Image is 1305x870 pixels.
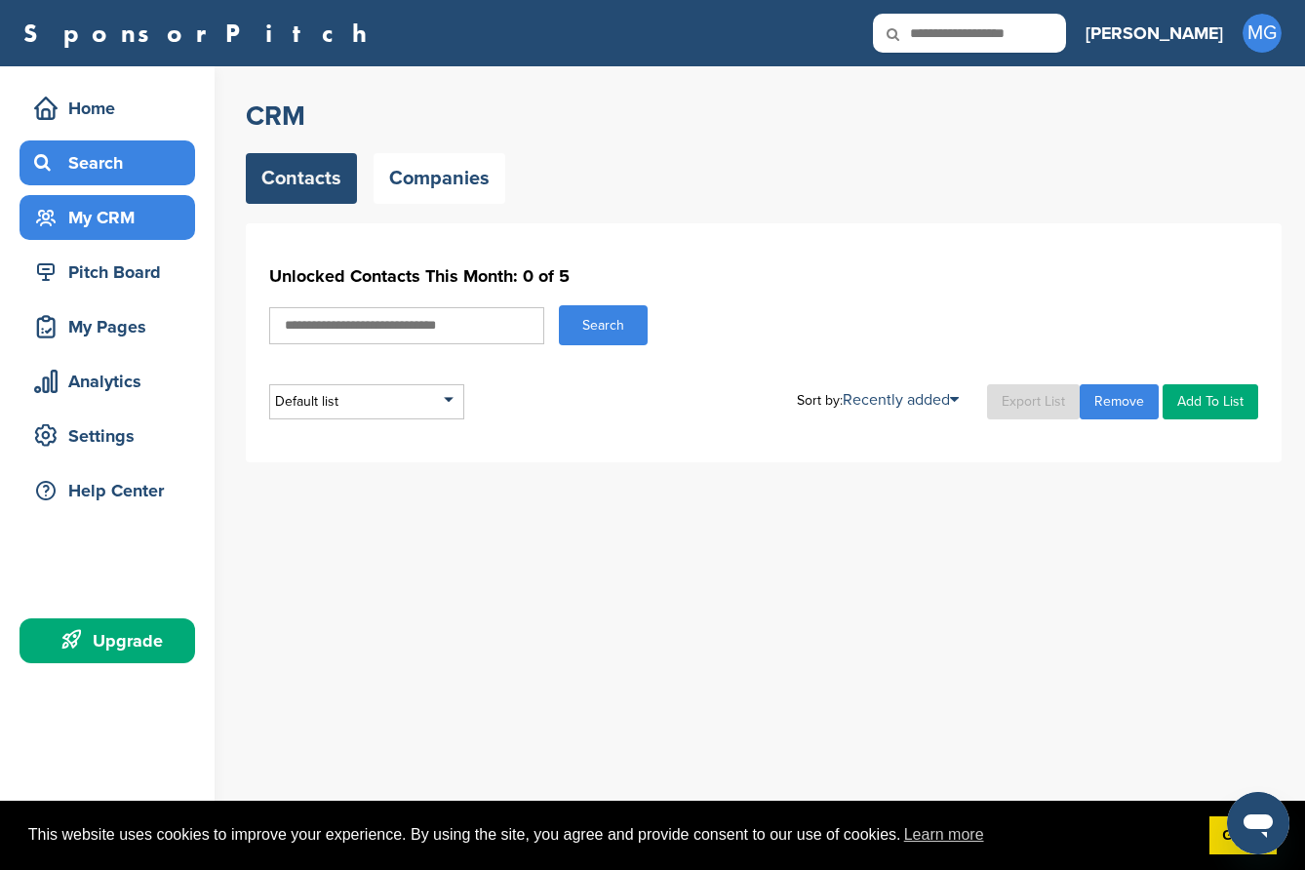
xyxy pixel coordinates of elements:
button: Search [559,305,648,345]
a: [PERSON_NAME] [1086,12,1223,55]
div: Upgrade [29,623,195,658]
h1: Unlocked Contacts This Month: 0 of 5 [269,258,1258,294]
span: This website uses cookies to improve your experience. By using the site, you agree and provide co... [28,820,1194,850]
a: My Pages [20,304,195,349]
a: Analytics [20,359,195,404]
a: Help Center [20,468,195,513]
div: My CRM [29,200,195,235]
a: Pitch Board [20,250,195,295]
iframe: Button to launch messaging window [1227,792,1289,854]
div: Pitch Board [29,255,195,290]
a: Upgrade [20,618,195,663]
div: Sort by: [797,392,959,408]
a: dismiss cookie message [1209,816,1277,855]
a: Add To List [1163,384,1258,419]
div: Home [29,91,195,126]
a: SponsorPitch [23,20,379,46]
div: Help Center [29,473,195,508]
a: Export List [987,384,1080,419]
a: Remove [1080,384,1159,419]
a: My CRM [20,195,195,240]
a: Contacts [246,153,357,204]
div: Settings [29,418,195,454]
div: Analytics [29,364,195,399]
div: Search [29,145,195,180]
div: My Pages [29,309,195,344]
a: Recently added [843,390,959,410]
h3: [PERSON_NAME] [1086,20,1223,47]
span: MG [1243,14,1282,53]
a: Search [20,140,195,185]
a: Companies [374,153,505,204]
a: Settings [20,414,195,458]
a: Home [20,86,195,131]
h2: CRM [246,99,1282,134]
a: learn more about cookies [901,820,987,850]
div: Default list [269,384,464,419]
